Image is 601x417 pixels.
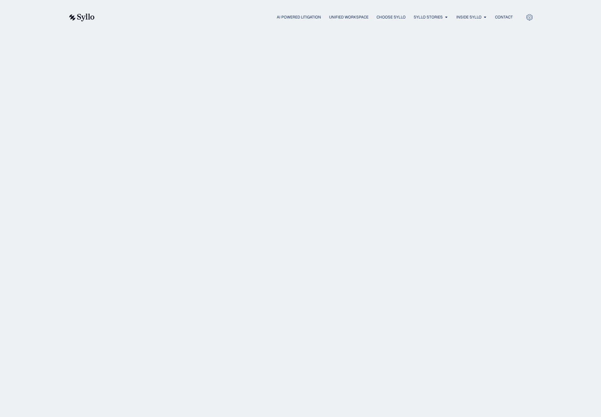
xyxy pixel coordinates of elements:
a: Inside Syllo [456,14,482,20]
nav: Menu [108,14,513,20]
div: Menu Toggle [108,14,513,20]
a: Syllo Stories [414,14,443,20]
img: syllo [68,14,95,21]
a: Choose Syllo [377,14,406,20]
a: AI Powered Litigation [277,14,321,20]
a: Unified Workspace [329,14,368,20]
a: Contact [495,14,513,20]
